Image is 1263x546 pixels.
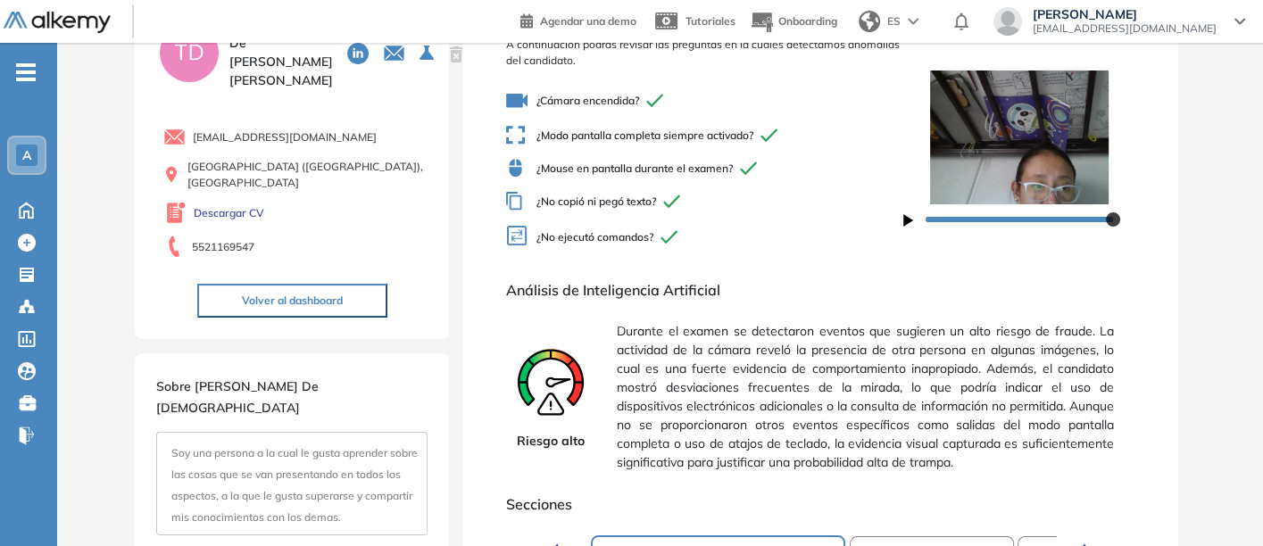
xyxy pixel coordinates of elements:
span: Secciones [506,493,1135,515]
img: world [859,11,880,32]
span: ES [887,13,901,29]
i: - [16,70,36,74]
span: [PERSON_NAME] [1033,7,1217,21]
span: Sobre [PERSON_NAME] De [DEMOGRAPHIC_DATA] [156,378,319,416]
img: PROFILE_MENU_LOGO_USER [156,20,222,86]
span: ¿Cámara encendida? [506,90,903,112]
span: Tutoriales [686,14,735,28]
span: A continuación podrás revisar las preguntas en la cuales detectamos anomalías del candidato. [506,37,903,69]
button: Onboarding [750,3,837,41]
span: Durante el examen se detectaron eventos que sugieren un alto riesgo de fraude. La actividad de la... [617,315,1114,479]
span: ¿No copió ni pegó texto? [506,192,903,211]
img: Logo [4,12,111,34]
span: Agendar una demo [540,14,636,28]
a: Descargar CV [194,205,264,221]
span: [PERSON_NAME] de [PERSON_NAME] [PERSON_NAME] [229,15,333,90]
span: ¿Mouse en pantalla durante el examen? [506,159,903,178]
span: [GEOGRAPHIC_DATA] ([GEOGRAPHIC_DATA]), [GEOGRAPHIC_DATA] [187,159,428,191]
span: Riesgo alto [517,432,585,451]
button: Volver al dashboard [197,284,387,318]
span: [EMAIL_ADDRESS][DOMAIN_NAME] [193,129,377,145]
span: Análisis de Inteligencia Artificial [506,279,1135,301]
span: 5521169547 [192,239,254,255]
a: Agendar una demo [520,9,636,30]
span: [EMAIL_ADDRESS][DOMAIN_NAME] [1033,21,1217,36]
span: ¿No ejecutó comandos? [506,225,903,251]
span: A [22,148,31,162]
span: Onboarding [778,14,837,28]
span: Soy una persona a la cual le gusta aprender sobre las cosas que se van presentando en todos los a... [171,446,418,524]
span: ¿Modo pantalla completa siempre activado? [506,126,903,145]
img: arrow [908,18,918,25]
